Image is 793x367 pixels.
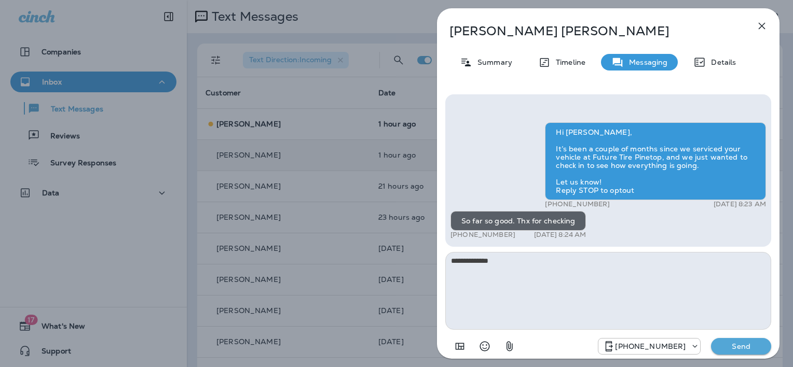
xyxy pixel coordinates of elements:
p: Messaging [624,58,667,66]
div: +1 (928) 232-1970 [598,340,700,352]
p: [PERSON_NAME] [PERSON_NAME] [449,24,733,38]
p: [DATE] 8:23 AM [714,200,766,208]
p: Send [719,342,763,351]
button: Add in a premade template [449,336,470,357]
button: Select an emoji [474,336,495,357]
p: [PHONE_NUMBER] [615,342,686,350]
p: [DATE] 8:24 AM [534,231,586,239]
p: Details [706,58,736,66]
p: [PHONE_NUMBER] [545,200,610,208]
div: So far so good. Thx for checking [450,211,586,231]
p: [PHONE_NUMBER] [450,231,515,239]
p: Summary [472,58,512,66]
p: Timeline [551,58,585,66]
div: Hi [PERSON_NAME], It’s been a couple of months since we serviced your vehicle at Future Tire Pine... [545,122,766,200]
button: Send [711,338,771,355]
